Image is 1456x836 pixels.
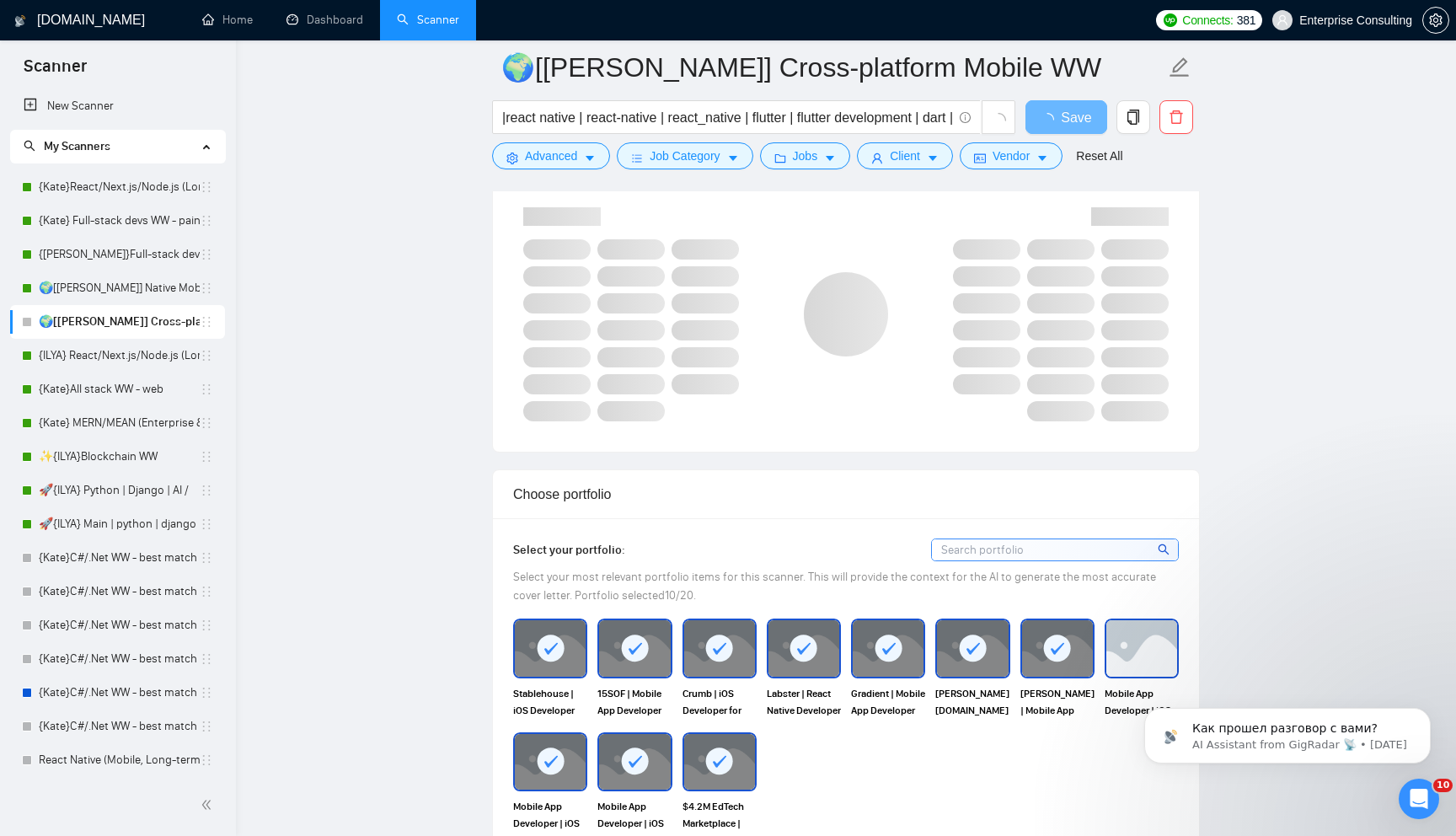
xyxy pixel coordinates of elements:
[200,517,213,531] span: holder
[974,152,986,164] span: idcard
[760,142,851,169] button: folderJobscaret-down
[10,305,225,339] li: 🌍[Kate] Cross-platform Mobile WW
[39,372,200,406] a: {Kate}All stack WW - web
[24,139,110,153] span: My Scanners
[201,796,217,813] span: double-left
[200,214,213,228] span: holder
[767,685,841,719] span: Labster | React Native Developer for EdTech AR/VR Labs
[682,798,757,832] span: $4.2M EdTech Marketplace | Full Stack Developer (React & Node.js)
[10,710,225,743] li: {Kate}C#/.Net WW - best match (0 spent, not preferred location)
[993,147,1030,165] span: Vendor
[890,147,920,165] span: Client
[960,142,1063,169] button: idcardVendorcaret-down
[513,543,625,557] span: Select your portfolio:
[200,349,213,362] span: holder
[1105,685,1179,719] span: Mobile App Developer | iOS Android | React Native Flutter Swift Kotlin
[286,13,363,27] a: dashboardDashboard
[1399,779,1439,819] iframe: Intercom live chat
[682,685,757,719] span: Crumb | iOS Developer for Fitness App ($10M Acquisition)
[10,676,225,710] li: {Kate}C#/.Net WW - best match (0 spent)
[1160,110,1192,125] span: delete
[200,383,213,396] span: holder
[10,743,225,777] li: React Native (Mobile, Long-term)
[200,281,213,295] span: holder
[650,147,720,165] span: Job Category
[202,13,253,27] a: homeHome
[513,570,1156,603] span: Select your most relevant portfolio items for this scanner. This will provide the context for the...
[1076,147,1122,165] a: Reset All
[513,798,587,832] span: Mobile App Developer | iOS Android | React Native Flutter Swift Kotlin
[200,248,213,261] span: holder
[200,619,213,632] span: holder
[631,152,643,164] span: bars
[10,608,225,642] li: {Kate}C#/.Net WW - best match (<1 month)
[927,152,939,164] span: caret-down
[1164,13,1177,27] img: upwork-logo.png
[1182,11,1233,29] span: Connects:
[1106,620,1177,676] img: portfolio thumbnail image
[397,13,459,27] a: searchScanner
[10,541,225,575] li: {Kate}C#/.Net WW - best match
[1169,56,1191,78] span: edit
[39,642,200,676] a: {Kate}C#/.Net WW - best match (<1 month, not preferred location)
[39,305,200,339] a: 🌍[[PERSON_NAME]] Cross-platform Mobile WW
[932,539,1178,560] input: Search portfolio
[200,416,213,430] span: holder
[501,46,1165,88] input: Scanner name...
[200,652,213,666] span: holder
[39,339,200,372] a: {ILYA} React/Next.js/Node.js (Long-term, All Niches)
[1433,779,1453,792] span: 10
[39,440,200,474] a: ✨{ILYA}Blockchain WW
[513,470,1179,518] div: Choose portfolio
[824,152,836,164] span: caret-down
[200,686,213,699] span: holder
[1119,673,1456,790] iframe: Intercom notifications message
[1277,14,1288,26] span: user
[617,142,752,169] button: barsJob Categorycaret-down
[10,339,225,372] li: {ILYA} React/Next.js/Node.js (Long-term, All Niches)
[525,147,577,165] span: Advanced
[39,575,200,608] a: {Kate}C#/.Net WW - best match (not preferred location)
[492,142,610,169] button: settingAdvancedcaret-down
[39,271,200,305] a: 🌍[[PERSON_NAME]] Native Mobile WW
[200,720,213,733] span: holder
[597,685,672,719] span: 15SOF | Mobile App Developer for Social Video Platform | $5M+ ARR
[774,152,786,164] span: folder
[513,685,587,719] span: Stablehouse | iOS Developer for Institutional Crypto Wallet
[24,140,35,152] span: search
[1116,100,1150,134] button: copy
[935,685,1009,719] span: [PERSON_NAME][DOMAIN_NAME] | React Native Developer for FinTech Platform ($100M+ Volume)
[584,152,596,164] span: caret-down
[44,139,110,153] span: My Scanners
[200,180,213,194] span: holder
[851,685,925,719] span: Gradient | Mobile App Developer for AI FinTech ($2M Seed Funding)
[10,204,225,238] li: {Kate} Full-stack devs WW - pain point
[10,271,225,305] li: 🌍[Kate] Native Mobile WW
[506,152,518,164] span: setting
[200,585,213,598] span: holder
[1237,11,1255,29] span: 381
[10,642,225,676] li: {Kate}C#/.Net WW - best match (<1 month, not preferred location)
[10,54,100,89] span: Scanner
[1422,13,1449,27] a: setting
[10,440,225,474] li: ✨{ILYA}Blockchain WW
[991,113,1006,128] span: loading
[10,406,225,440] li: {Kate} MERN/MEAN (Enterprise & SaaS)
[597,798,672,832] span: Mobile App Developer | iOS Android | React Native Flutter Swift Kotlin
[1025,100,1107,134] button: Save
[1036,152,1048,164] span: caret-down
[960,112,971,123] span: info-circle
[1020,685,1095,719] span: [PERSON_NAME] | Mobile App Developer for Gamified Health App
[1159,100,1193,134] button: delete
[39,170,200,204] a: {Kate}React/Next.js/Node.js (Long-term, All Niches)
[793,147,818,165] span: Jobs
[10,474,225,507] li: 🚀{ILYA} Python | Django | AI /
[1041,113,1061,126] span: loading
[10,238,225,271] li: {Kate}Full-stack devs WW (<1 month) - pain point
[727,152,739,164] span: caret-down
[39,541,200,575] a: {Kate}C#/.Net WW - best match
